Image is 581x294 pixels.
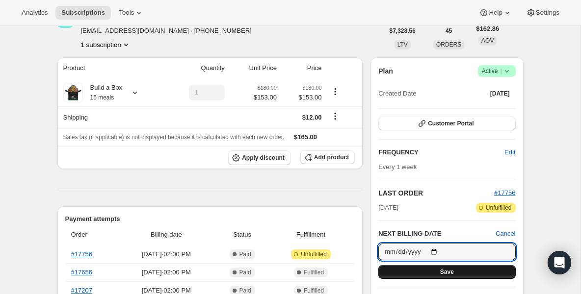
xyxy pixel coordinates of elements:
button: Edit [499,145,521,160]
span: ORDERS [436,41,461,48]
span: AOV [481,37,494,44]
span: Apply discount [242,154,285,162]
span: $7,328.56 [390,27,416,35]
span: Edit [504,147,515,157]
div: Open Intercom Messenger [548,251,571,274]
button: Customer Portal [378,117,515,130]
a: #17756 [494,189,515,196]
button: Tools [113,6,150,20]
a: #17207 [71,287,92,294]
button: Save [378,265,515,279]
th: Shipping [57,106,163,128]
span: Customer Portal [428,120,474,127]
span: 45 [446,27,452,35]
span: Subscriptions [61,9,105,17]
a: #17756 [71,250,92,258]
span: Save [440,268,454,276]
span: Add product [314,153,349,161]
th: Product [57,57,163,79]
h2: Payment attempts [65,214,355,224]
span: Settings [536,9,559,17]
button: Analytics [16,6,53,20]
th: Quantity [163,57,228,79]
span: Status [217,230,266,240]
button: Shipping actions [327,111,343,122]
div: Build a Box [83,83,123,102]
th: Price [280,57,325,79]
span: Fulfilled [304,269,324,276]
span: $12.00 [302,114,322,121]
h2: FREQUENCY [378,147,504,157]
span: LTV [397,41,408,48]
button: Product actions [327,86,343,97]
button: $7,328.56 [384,24,422,38]
span: Unfulfilled [301,250,327,258]
button: [DATE] [484,87,516,100]
span: $153.00 [254,93,277,102]
span: $165.00 [294,133,317,141]
span: [DATE] [378,203,398,213]
span: [EMAIL_ADDRESS][DOMAIN_NAME] · [PHONE_NUMBER] [81,26,260,36]
span: Unfulfilled [486,204,512,212]
a: #17656 [71,269,92,276]
span: Created Date [378,89,416,98]
button: #17756 [494,188,515,198]
small: $180.00 [302,85,321,91]
span: | [500,67,502,75]
span: $162.86 [476,24,499,34]
span: Active [482,66,512,76]
button: Add product [300,150,355,164]
small: 15 meals [90,94,114,101]
span: $153.00 [283,93,322,102]
span: [DATE] · 02:00 PM [121,249,211,259]
h2: Plan [378,66,393,76]
span: Paid [239,269,251,276]
button: Cancel [496,229,515,239]
span: Analytics [22,9,48,17]
button: Product actions [81,40,131,49]
img: product img [63,83,83,102]
th: Order [65,224,118,245]
small: $180.00 [258,85,277,91]
span: Help [489,9,502,17]
button: Help [473,6,518,20]
th: Unit Price [228,57,280,79]
button: Settings [520,6,565,20]
span: Billing date [121,230,211,240]
h2: LAST ORDER [378,188,494,198]
span: Paid [239,250,251,258]
h2: NEXT BILLING DATE [378,229,496,239]
button: 45 [440,24,458,38]
span: Fulfillment [273,230,349,240]
span: [DATE] [490,90,510,98]
button: Apply discount [228,150,290,165]
span: Sales tax (if applicable) is not displayed because it is calculated with each new order. [63,134,285,141]
span: [DATE] · 02:00 PM [121,268,211,277]
span: Tools [119,9,134,17]
span: Every 1 week [378,163,417,171]
button: Subscriptions [55,6,111,20]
